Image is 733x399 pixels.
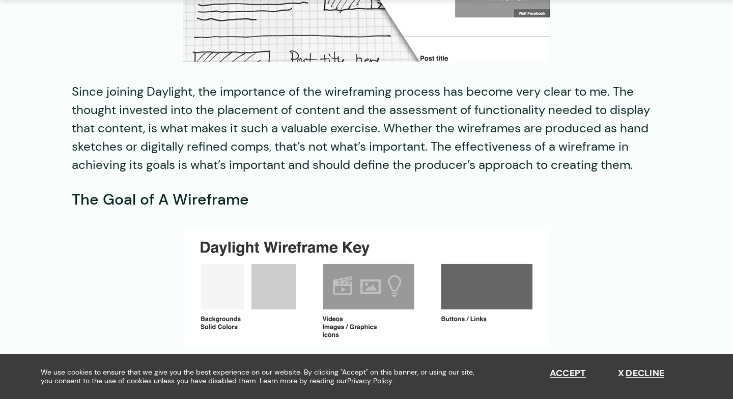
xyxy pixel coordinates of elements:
[41,368,484,385] span: We use cookies to ensure that we give you the best experience on our website. By clicking "Accept...
[72,189,249,209] strong: The Goal of A Wireframe
[550,368,586,379] button: Accept
[183,230,550,347] img: Daylight wireframe key
[72,82,661,174] p: Since joining Daylight, the importance of the wireframing process has become very clear to me. Th...
[347,377,393,385] a: Privacy Policy.
[618,368,664,379] button: Decline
